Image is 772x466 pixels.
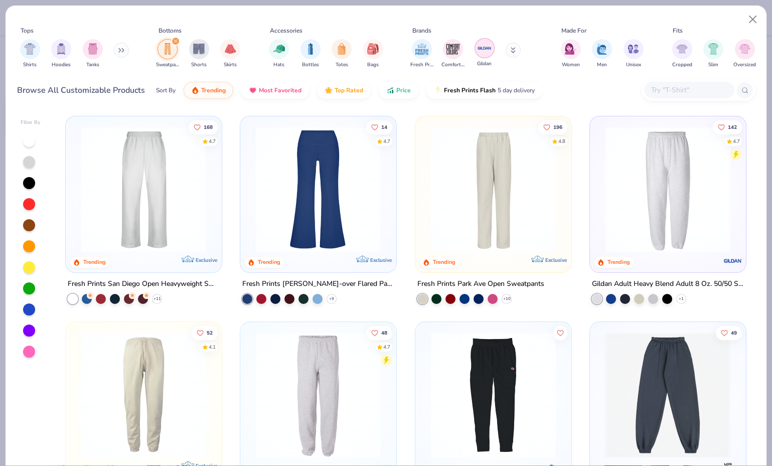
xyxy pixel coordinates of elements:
img: most_fav.gif [249,86,257,94]
div: 4.1 [209,343,216,351]
img: Skirts Image [225,43,236,55]
button: filter button [441,39,465,69]
img: Bags Image [367,43,378,55]
span: Bags [367,61,379,69]
span: 52 [207,330,213,335]
span: + 1 [679,295,684,301]
button: filter button [410,39,433,69]
button: Like [192,326,218,340]
img: Cropped Image [676,43,688,55]
button: filter button [269,39,289,69]
div: filter for Shorts [189,39,209,69]
img: Sweatpants Image [162,43,173,55]
div: Fresh Prints [PERSON_NAME]-over Flared Pants [242,277,394,290]
img: Tanks Image [87,43,98,55]
img: 0ed6d0be-3a42-4fd2-9b2a-c5ffc757fdcf [425,126,561,252]
button: filter button [561,39,581,69]
span: Tanks [86,61,99,69]
button: filter button [672,39,692,69]
div: Accessories [270,26,302,35]
div: 4.8 [558,137,565,145]
button: Price [379,82,418,99]
img: Totes Image [336,43,347,55]
button: filter button [83,39,103,69]
button: Like [716,326,742,340]
div: filter for Fresh Prints [410,39,433,69]
span: 168 [204,124,213,129]
span: Skirts [224,61,237,69]
span: Fresh Prints [410,61,433,69]
button: filter button [189,39,209,69]
button: Top Rated [317,82,371,99]
span: Fresh Prints Flash [444,86,496,94]
img: Fresh Prints Image [414,42,429,57]
div: filter for Skirts [220,39,240,69]
span: Exclusive [545,256,566,263]
span: Bottles [302,61,319,69]
div: Made For [561,26,586,35]
div: 4.7 [733,137,740,145]
span: 142 [728,124,737,129]
span: Cropped [672,61,692,69]
span: + 11 [153,295,161,301]
button: filter button [592,39,612,69]
span: 14 [381,124,387,129]
button: Fresh Prints Flash5 day delivery [426,82,542,99]
img: af831d54-ce8e-4f35-888c-41887917e7ba [76,332,211,457]
div: filter for Sweatpants [156,39,179,69]
div: filter for Gildan [475,38,495,68]
div: Fresh Prints Park Ave Open Sweatpants [417,277,544,290]
button: filter button [624,39,644,69]
img: 4ecabdea-f157-49b7-9dc8-23bbea61cdcd [561,332,696,457]
button: filter button [703,39,723,69]
div: filter for Shirts [20,39,40,69]
span: 49 [731,330,737,335]
div: Bottoms [159,26,182,35]
button: filter button [363,39,383,69]
img: Hoodies Image [56,43,67,55]
button: filter button [51,39,71,69]
img: a77aec7b-a8e8-4c31-869a-0bf779e7084a [211,332,347,457]
div: filter for Women [561,39,581,69]
img: Gildan Image [477,41,492,56]
img: TopRated.gif [325,86,333,94]
button: filter button [300,39,321,69]
div: filter for Oversized [733,39,756,69]
span: 5 day delivery [498,85,535,96]
button: filter button [332,39,352,69]
button: filter button [475,39,495,69]
span: Exclusive [195,256,217,263]
img: cab69ba6-afd8-400d-8e2e-70f011a551d3 [211,126,347,252]
img: Bottles Image [305,43,316,55]
img: Hats Image [273,43,285,55]
span: Unisex [626,61,641,69]
div: filter for Bottles [300,39,321,69]
button: filter button [220,39,240,69]
span: + 10 [503,295,510,301]
span: Gildan [477,60,492,68]
div: filter for Unisex [624,39,644,69]
span: Top Rated [335,86,363,94]
div: Browse All Customizable Products [17,84,145,96]
button: Most Favorited [241,82,309,99]
img: Men Image [596,43,607,55]
img: c944d931-fb25-49bb-ae8c-568f6273e60a [561,126,696,252]
img: Shorts Image [193,43,205,55]
img: Slim Image [708,43,719,55]
button: Close [743,10,762,29]
span: Sweatpants [156,61,179,69]
span: Hats [273,61,284,69]
div: Gildan Adult Heavy Blend Adult 8 Oz. 50/50 Sweatpants [592,277,744,290]
div: filter for Slim [703,39,723,69]
span: Most Favorited [259,86,301,94]
img: 665f1cf0-24f0-4774-88c8-9b49303e6076 [250,332,386,457]
img: 13b9c606-79b1-4059-b439-68fabb1693f9 [600,126,735,252]
span: Shirts [23,61,37,69]
img: trending.gif [191,86,199,94]
button: filter button [156,39,179,69]
img: d4737ae0-123f-40f7-b1a5-fd3b81e9e95b [425,332,561,457]
img: Women Image [565,43,576,55]
button: Like [713,120,742,134]
button: Like [538,120,567,134]
button: Like [366,120,392,134]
